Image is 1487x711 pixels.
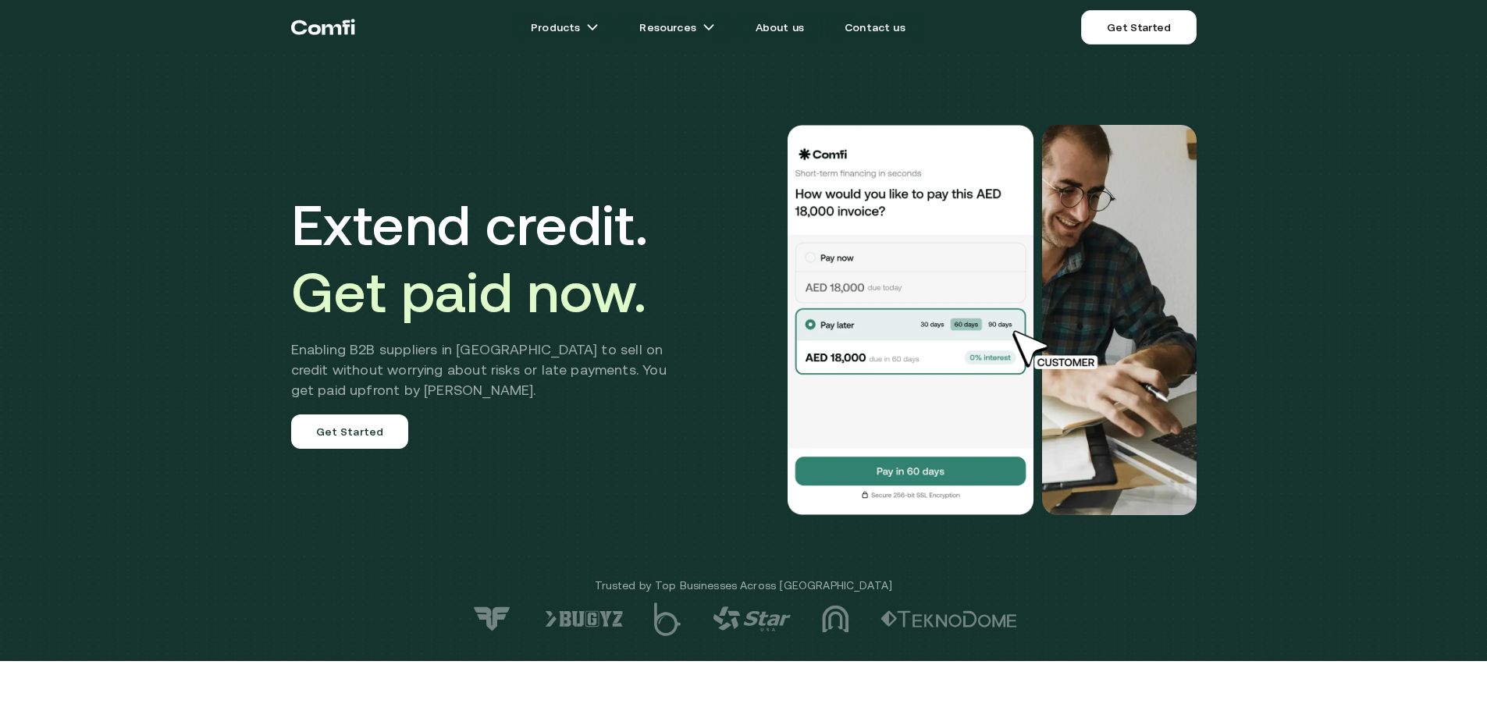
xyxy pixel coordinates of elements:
[291,340,690,400] h2: Enabling B2B suppliers in [GEOGRAPHIC_DATA] to sell on credit without worrying about risks or lat...
[291,260,647,324] span: Get paid now.
[1001,328,1115,371] img: cursor
[713,606,791,631] img: logo-4
[654,603,681,636] img: logo-5
[822,605,849,633] img: logo-3
[471,606,514,632] img: logo-7
[512,12,617,43] a: Productsarrow icons
[621,12,733,43] a: Resourcesarrow icons
[291,191,690,325] h1: Extend credit.
[586,21,599,34] img: arrow icons
[786,125,1036,515] img: Would you like to pay this AED 18,000.00 invoice?
[880,610,1017,627] img: logo-2
[291,414,409,449] a: Get Started
[1081,10,1196,44] a: Get Started
[703,21,715,34] img: arrow icons
[826,12,924,43] a: Contact us
[545,610,623,627] img: logo-6
[1042,125,1197,515] img: Would you like to pay this AED 18,000.00 invoice?
[291,4,355,51] a: Return to the top of the Comfi home page
[737,12,823,43] a: About us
